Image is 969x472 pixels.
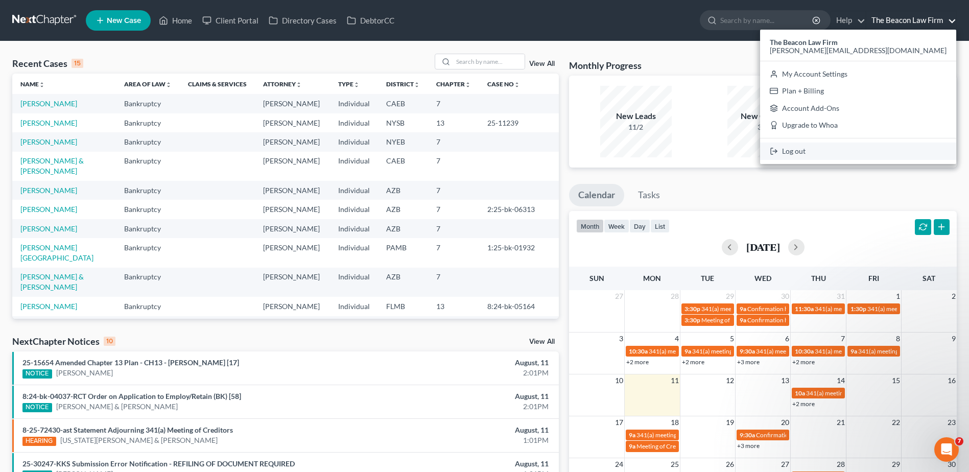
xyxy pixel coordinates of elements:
[701,305,800,313] span: 341(a) meeting for [PERSON_NAME]
[795,305,814,313] span: 11:30a
[614,458,624,470] span: 24
[529,60,555,67] a: View All
[740,305,746,313] span: 9a
[453,54,525,69] input: Search by name...
[947,416,957,429] span: 23
[895,290,901,302] span: 1
[770,46,947,55] span: [PERSON_NAME][EMAIL_ADDRESS][DOMAIN_NAME]
[255,297,330,316] td: [PERSON_NAME]
[840,333,846,345] span: 7
[792,358,815,366] a: +2 more
[701,316,815,324] span: Meeting of Creditors for [PERSON_NAME]
[330,132,378,151] td: Individual
[780,458,790,470] span: 27
[428,238,479,267] td: 7
[891,416,901,429] span: 22
[600,122,672,132] div: 11/2
[684,347,691,355] span: 9a
[684,305,700,313] span: 3:30p
[684,316,700,324] span: 3:30p
[330,268,378,297] td: Individual
[725,458,735,470] span: 26
[20,119,77,127] a: [PERSON_NAME]
[836,290,846,302] span: 31
[569,184,624,206] a: Calendar
[815,347,913,355] span: 341(a) meeting for [PERSON_NAME]
[116,113,180,132] td: Bankruptcy
[629,442,635,450] span: 9a
[380,459,549,469] div: August, 11
[951,290,957,302] span: 2
[811,274,826,282] span: Thu
[116,152,180,181] td: Bankruptcy
[56,402,178,412] a: [PERSON_NAME] & [PERSON_NAME]
[378,152,428,181] td: CAEB
[747,305,917,313] span: Confirmation hearing for [PERSON_NAME] & [PERSON_NAME]
[428,297,479,316] td: 13
[806,389,905,397] span: 341(a) meeting for [PERSON_NAME]
[338,80,360,88] a: Typeunfold_more
[770,38,838,46] strong: The Beacon Law Firm
[60,435,218,445] a: [US_STATE][PERSON_NAME] & [PERSON_NAME]
[650,219,670,233] button: list
[116,94,180,113] td: Bankruptcy
[629,184,669,206] a: Tasks
[629,219,650,233] button: day
[436,80,471,88] a: Chapterunfold_more
[22,459,295,468] a: 25-30247-KKS Submission Error Notification - REFILING OF DOCUMENT REQUIRED
[589,274,604,282] span: Sun
[629,431,635,439] span: 9a
[20,80,45,88] a: Nameunfold_more
[760,82,956,100] a: Plan + Billing
[22,392,241,400] a: 8:24-bk-04037-RCT Order on Application to Employ/Retain (BK) [58]
[116,316,180,335] td: Bankruptcy
[380,435,549,445] div: 1:01PM
[104,337,115,346] div: 10
[868,274,879,282] span: Fri
[947,458,957,470] span: 30
[784,333,790,345] span: 6
[780,290,790,302] span: 30
[614,416,624,429] span: 17
[850,347,857,355] span: 9a
[20,186,77,195] a: [PERSON_NAME]
[380,368,549,378] div: 2:01PM
[428,219,479,238] td: 7
[614,290,624,302] span: 27
[576,219,604,233] button: month
[626,358,649,366] a: +2 more
[12,335,115,347] div: NextChapter Notices
[670,458,680,470] span: 25
[428,181,479,200] td: 7
[20,137,77,146] a: [PERSON_NAME]
[674,333,680,345] span: 4
[891,374,901,387] span: 15
[923,274,935,282] span: Sat
[378,219,428,238] td: AZB
[330,181,378,200] td: Individual
[20,302,77,311] a: [PERSON_NAME]
[124,80,172,88] a: Area of Lawunfold_more
[479,238,559,267] td: 1:25-bk-01932
[867,305,966,313] span: 341(a) meeting for [PERSON_NAME]
[792,400,815,408] a: +2 more
[12,57,83,69] div: Recent Cases
[378,113,428,132] td: NYSB
[618,333,624,345] span: 3
[479,297,559,316] td: 8:24-bk-05164
[428,94,479,113] td: 7
[479,200,559,219] td: 2:25-bk-06313
[754,274,771,282] span: Wed
[858,347,957,355] span: 341(a) meeting for [PERSON_NAME]
[670,374,680,387] span: 11
[760,65,956,83] a: My Account Settings
[378,200,428,219] td: AZB
[20,99,77,108] a: [PERSON_NAME]
[649,347,859,355] span: 341(a) meeting for [PERSON_NAME] & [PERSON_NAME] De [PERSON_NAME]
[255,219,330,238] td: [PERSON_NAME]
[815,305,913,313] span: 341(a) meeting for [PERSON_NAME]
[166,82,172,88] i: unfold_more
[428,200,479,219] td: 7
[636,431,735,439] span: 341(a) meeting for [PERSON_NAME]
[20,243,93,262] a: [PERSON_NAME][GEOGRAPHIC_DATA]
